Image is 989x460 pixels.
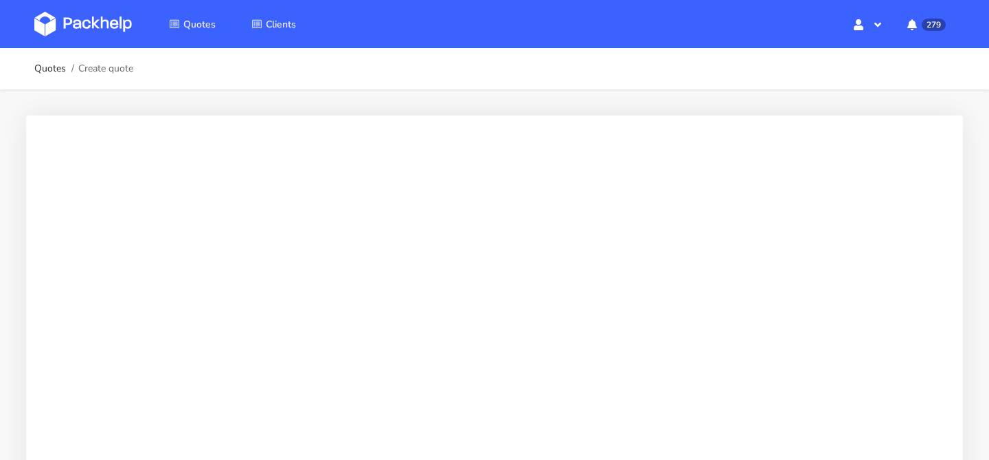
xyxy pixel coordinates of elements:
[78,63,133,74] span: Create quote
[922,19,946,31] span: 279
[235,12,312,36] a: Clients
[34,63,66,74] a: Quotes
[183,18,216,31] span: Quotes
[34,12,132,36] img: Dashboard
[152,12,232,36] a: Quotes
[34,55,133,83] nav: breadcrumb
[896,12,955,36] button: 279
[266,18,296,31] span: Clients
